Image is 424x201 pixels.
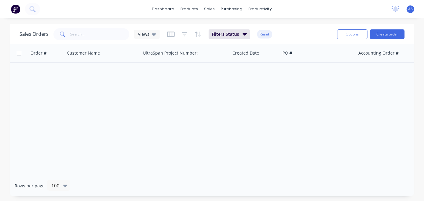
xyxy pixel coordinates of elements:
div: PO # [282,50,292,56]
div: productivity [246,5,275,14]
div: Order # [30,50,46,56]
button: Options [337,29,368,39]
button: Reset [257,30,272,39]
span: AS [408,6,413,12]
span: Rows per page [15,183,45,189]
div: Created Date [232,50,259,56]
button: Create order [370,29,405,39]
div: Accounting Order # [358,50,398,56]
div: sales [201,5,218,14]
button: Filters:Status [209,29,250,39]
img: Factory [11,5,20,14]
div: products [178,5,201,14]
a: dashboard [149,5,178,14]
div: UltraSpan Project Number: [143,50,198,56]
h1: Sales Orders [19,31,49,37]
span: Views [138,31,149,37]
div: purchasing [218,5,246,14]
span: Filters: Status [212,31,239,37]
input: Search... [70,28,130,40]
div: Customer Name [67,50,100,56]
